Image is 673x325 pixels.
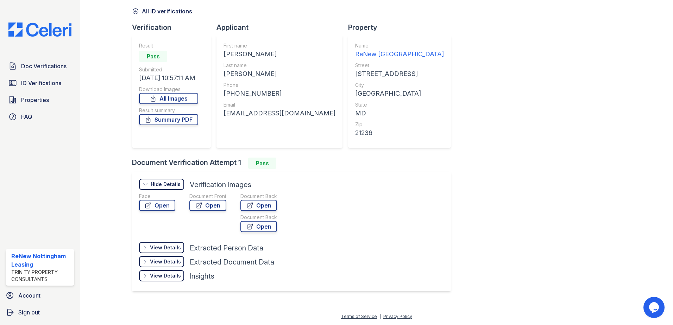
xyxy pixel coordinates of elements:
div: Document Verification Attempt 1 [132,158,457,169]
a: Terms of Service [341,314,377,319]
div: Name [355,42,444,49]
div: Extracted Document Data [190,257,274,267]
div: Download Images [139,86,198,93]
div: [PERSON_NAME] [224,49,335,59]
div: First name [224,42,335,49]
a: Properties [6,93,74,107]
span: FAQ [21,113,32,121]
a: Doc Verifications [6,59,74,73]
a: Name ReNew [GEOGRAPHIC_DATA] [355,42,444,59]
div: Extracted Person Data [190,243,263,253]
div: ReNew Nottingham Leasing [11,252,71,269]
div: [EMAIL_ADDRESS][DOMAIN_NAME] [224,108,335,118]
a: ID Verifications [6,76,74,90]
img: CE_Logo_Blue-a8612792a0a2168367f1c8372b55b34899dd931a85d93a1a3d3e32e68fde9ad4.png [3,23,77,37]
div: [GEOGRAPHIC_DATA] [355,89,444,98]
div: City [355,82,444,89]
div: Phone [224,82,335,89]
div: Trinity Property Consultants [11,269,71,283]
div: [STREET_ADDRESS] [355,69,444,79]
span: Doc Verifications [21,62,67,70]
div: Submitted [139,66,198,73]
a: FAQ [6,110,74,124]
div: Last name [224,62,335,69]
div: View Details [150,258,181,265]
div: Hide Details [151,181,181,188]
div: Face [139,193,175,200]
a: All Images [139,93,198,104]
div: [PERSON_NAME] [224,69,335,79]
a: All ID verifications [132,7,192,15]
div: View Details [150,272,181,279]
div: Document Front [189,193,226,200]
div: Zip [355,121,444,128]
div: Property [348,23,457,32]
a: Sign out [3,305,77,319]
div: Result [139,42,198,49]
div: Result summary [139,107,198,114]
span: ID Verifications [21,79,61,87]
div: Email [224,101,335,108]
a: Open [189,200,226,211]
div: State [355,101,444,108]
iframe: chat widget [643,297,666,318]
div: Document Back [240,214,277,221]
a: Open [240,221,277,232]
a: Open [139,200,175,211]
div: View Details [150,244,181,251]
div: Pass [139,51,167,62]
div: Verification Images [190,180,251,190]
span: Properties [21,96,49,104]
a: Privacy Policy [383,314,412,319]
div: [DATE] 10:57:11 AM [139,73,198,83]
a: Open [240,200,277,211]
div: Pass [248,158,276,169]
div: Street [355,62,444,69]
div: MD [355,108,444,118]
div: Applicant [216,23,348,32]
span: Account [18,291,40,300]
div: Verification [132,23,216,32]
a: Summary PDF [139,114,198,125]
div: [PHONE_NUMBER] [224,89,335,98]
div: Document Back [240,193,277,200]
div: | [379,314,381,319]
div: 21236 [355,128,444,138]
div: ReNew [GEOGRAPHIC_DATA] [355,49,444,59]
span: Sign out [18,308,40,317]
a: Account [3,288,77,302]
div: Insights [190,271,214,281]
